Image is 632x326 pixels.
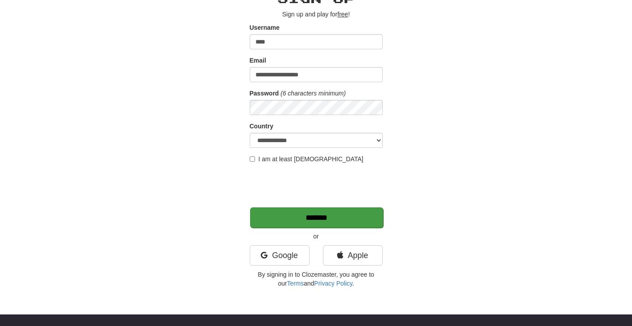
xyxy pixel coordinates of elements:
p: Sign up and play for ! [250,10,383,19]
a: Privacy Policy [314,280,352,287]
iframe: reCAPTCHA [250,168,385,203]
label: Password [250,89,279,98]
em: (6 characters minimum) [281,90,346,97]
a: Terms [287,280,304,287]
label: I am at least [DEMOGRAPHIC_DATA] [250,155,364,163]
p: or [250,232,383,241]
label: Country [250,122,274,131]
input: I am at least [DEMOGRAPHIC_DATA] [250,156,255,162]
a: Google [250,245,310,266]
p: By signing in to Clozemaster, you agree to our and . [250,270,383,288]
u: free [338,11,348,18]
label: Username [250,23,280,32]
a: Apple [323,245,383,266]
label: Email [250,56,266,65]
